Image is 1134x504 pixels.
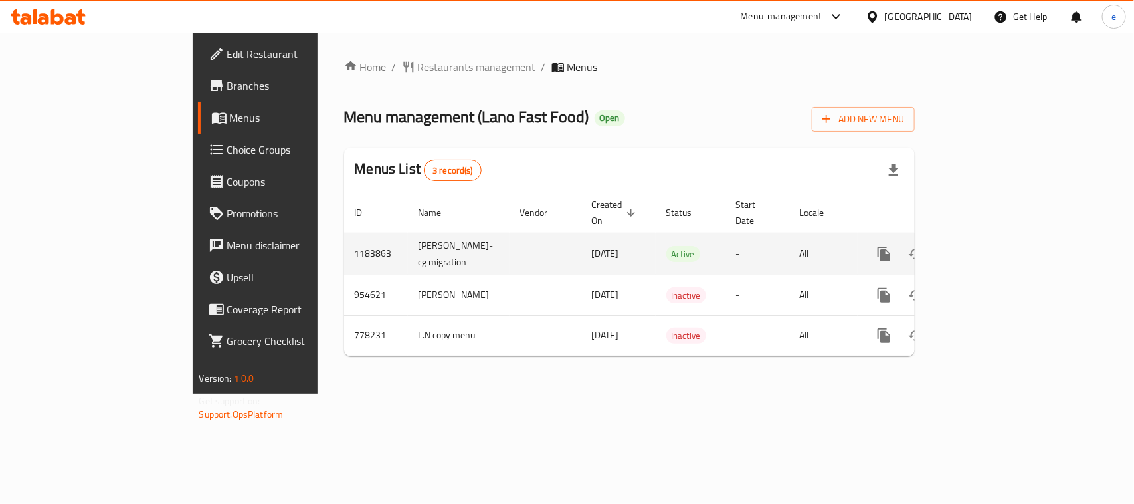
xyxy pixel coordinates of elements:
[725,233,789,275] td: -
[227,174,371,189] span: Coupons
[1111,9,1116,24] span: e
[198,102,382,134] a: Menus
[868,238,900,270] button: more
[198,38,382,70] a: Edit Restaurant
[592,245,619,262] span: [DATE]
[199,406,284,423] a: Support.OpsPlatform
[234,370,254,387] span: 1.0.0
[408,233,510,275] td: [PERSON_NAME]-cg migration
[741,9,822,25] div: Menu-management
[355,159,482,181] h2: Menus List
[900,320,932,352] button: Change Status
[227,78,371,94] span: Branches
[424,160,482,181] div: Total records count
[227,237,371,253] span: Menu disclaimer
[199,370,232,387] span: Version:
[900,238,932,270] button: Change Status
[198,293,382,325] a: Coverage Report
[868,279,900,311] button: more
[227,205,371,221] span: Promotions
[725,315,789,356] td: -
[408,275,510,315] td: [PERSON_NAME]
[227,142,371,158] span: Choice Groups
[595,110,625,126] div: Open
[520,205,565,221] span: Vendor
[666,328,706,344] span: Inactive
[789,275,858,315] td: All
[858,193,1006,233] th: Actions
[198,166,382,197] a: Coupons
[344,102,589,132] span: Menu management ( Lano Fast Food )
[355,205,380,221] span: ID
[789,315,858,356] td: All
[900,279,932,311] button: Change Status
[230,110,371,126] span: Menus
[541,59,546,75] li: /
[344,59,915,75] nav: breadcrumb
[227,333,371,349] span: Grocery Checklist
[418,59,536,75] span: Restaurants management
[885,9,973,24] div: [GEOGRAPHIC_DATA]
[666,247,700,262] span: Active
[227,301,371,317] span: Coverage Report
[198,229,382,261] a: Menu disclaimer
[198,197,382,229] a: Promotions
[878,154,909,186] div: Export file
[199,392,260,410] span: Get support on:
[425,164,481,177] span: 3 record(s)
[392,59,397,75] li: /
[198,134,382,166] a: Choice Groups
[227,269,371,285] span: Upsell
[198,261,382,293] a: Upsell
[419,205,459,221] span: Name
[736,197,773,229] span: Start Date
[198,325,382,357] a: Grocery Checklist
[800,205,842,221] span: Locale
[567,59,598,75] span: Menus
[666,288,706,303] span: Inactive
[868,320,900,352] button: more
[592,286,619,303] span: [DATE]
[592,197,640,229] span: Created On
[595,112,625,124] span: Open
[789,233,858,275] td: All
[402,59,536,75] a: Restaurants management
[666,287,706,303] div: Inactive
[344,193,1006,356] table: enhanced table
[408,315,510,356] td: L.N copy menu
[227,46,371,62] span: Edit Restaurant
[725,275,789,315] td: -
[666,205,709,221] span: Status
[822,111,904,128] span: Add New Menu
[592,326,619,344] span: [DATE]
[812,107,915,132] button: Add New Menu
[198,70,382,102] a: Branches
